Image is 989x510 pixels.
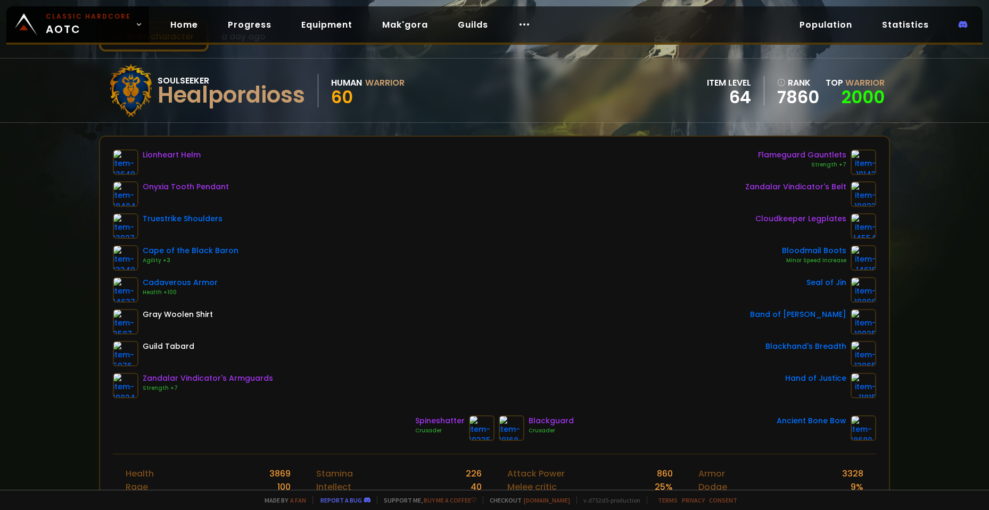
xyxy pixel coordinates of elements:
[782,245,846,256] div: Bloodmail Boots
[529,427,574,435] div: Crusader
[316,467,353,480] div: Stamina
[415,427,465,435] div: Crusader
[113,341,138,366] img: item-5976
[499,415,524,441] img: item-19168
[113,373,138,398] img: item-19824
[507,480,557,494] div: Melee critic
[269,467,291,480] div: 3869
[113,149,138,175] img: item-12640
[113,181,138,207] img: item-18404
[469,415,494,441] img: item-19335
[524,496,570,504] a: [DOMAIN_NAME]
[471,480,482,494] div: 40
[113,245,138,271] img: item-13340
[290,496,306,504] a: a fan
[277,480,291,494] div: 100
[851,341,876,366] img: item-13965
[851,149,876,175] img: item-19143
[707,76,751,89] div: item level
[698,480,727,494] div: Dodge
[415,415,465,427] div: Spineshatter
[698,467,725,480] div: Armor
[162,14,207,36] a: Home
[658,496,678,504] a: Terms
[777,415,846,427] div: Ancient Bone Bow
[682,496,705,504] a: Privacy
[745,181,846,193] div: Zandalar Vindicator's Belt
[777,89,819,105] a: 7860
[709,496,737,504] a: Consent
[158,74,305,87] div: Soulseeker
[851,373,876,398] img: item-11815
[320,496,362,504] a: Report a bug
[576,496,640,504] span: v. d752d5 - production
[782,256,846,265] div: Minor Speed Increase
[851,277,876,303] img: item-19898
[851,309,876,335] img: item-19925
[143,309,213,320] div: Gray Woolen Shirt
[331,85,353,109] span: 60
[806,277,846,288] div: Seal of Jin
[483,496,570,504] span: Checkout
[113,309,138,335] img: item-2587
[143,149,201,161] div: Lionheart Helm
[707,89,751,105] div: 64
[143,373,273,384] div: Zandalar Vindicator's Armguards
[777,76,819,89] div: rank
[842,85,885,109] a: 2000
[851,480,863,494] div: 9 %
[449,14,497,36] a: Guilds
[46,12,131,37] span: AOTC
[826,76,885,89] div: Top
[143,384,273,392] div: Strength +7
[765,341,846,352] div: Blackhand's Breadth
[143,341,194,352] div: Guild Tabard
[507,467,565,480] div: Attack Power
[377,496,476,504] span: Support me,
[851,415,876,441] img: item-18680
[143,288,218,297] div: Health +100
[466,467,482,480] div: 226
[374,14,436,36] a: Mak'gora
[6,6,149,43] a: Classic HardcoreAOTC
[143,277,218,288] div: Cadaverous Armor
[655,480,673,494] div: 25 %
[331,76,362,89] div: Human
[424,496,476,504] a: Buy me a coffee
[143,213,222,224] div: Truestrike Shoulders
[126,480,148,494] div: Rage
[791,14,861,36] a: Population
[143,181,229,193] div: Onyxia Tooth Pendant
[750,309,846,320] div: Band of [PERSON_NAME]
[316,480,351,494] div: Intellect
[873,14,937,36] a: Statistics
[365,76,405,89] div: Warrior
[219,14,280,36] a: Progress
[293,14,361,36] a: Equipment
[158,87,305,103] div: Healpordioss
[126,467,154,480] div: Health
[845,77,885,89] span: Warrior
[258,496,306,504] span: Made by
[758,161,846,169] div: Strength +7
[113,213,138,239] img: item-12927
[851,213,876,239] img: item-14554
[143,245,238,256] div: Cape of the Black Baron
[143,256,238,265] div: Agility +3
[113,277,138,303] img: item-14637
[785,373,846,384] div: Hand of Justice
[755,213,846,224] div: Cloudkeeper Legplates
[529,415,574,427] div: Blackguard
[657,467,673,480] div: 860
[851,245,876,271] img: item-14616
[758,149,846,161] div: Flameguard Gauntlets
[842,467,863,480] div: 3328
[46,12,131,21] small: Classic Hardcore
[851,181,876,207] img: item-19823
